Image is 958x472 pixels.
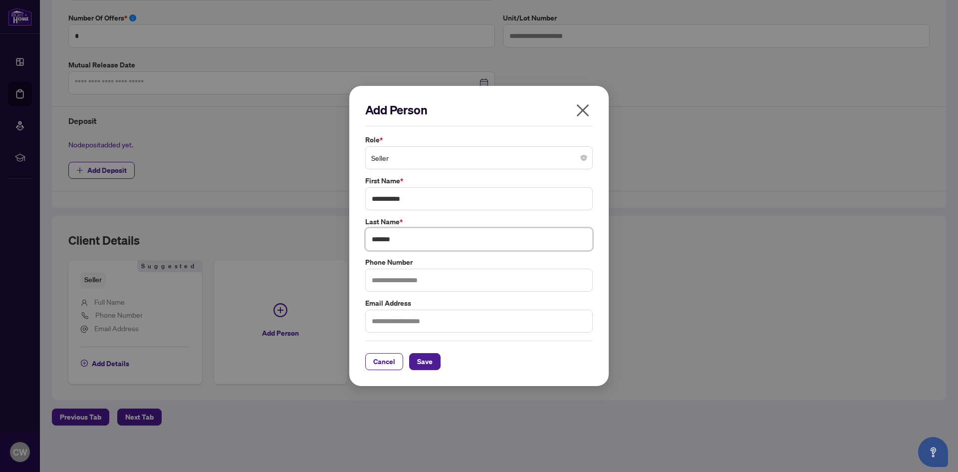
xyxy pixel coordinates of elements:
[365,216,593,227] label: Last Name
[373,354,395,370] span: Cancel
[365,134,593,145] label: Role
[409,353,441,370] button: Save
[365,175,593,186] label: First Name
[918,437,948,467] button: Open asap
[371,148,587,167] span: Seller
[417,354,433,370] span: Save
[575,102,591,118] span: close
[365,353,403,370] button: Cancel
[365,257,593,268] label: Phone Number
[581,155,587,161] span: close-circle
[365,102,593,118] h2: Add Person
[365,298,593,309] label: Email Address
